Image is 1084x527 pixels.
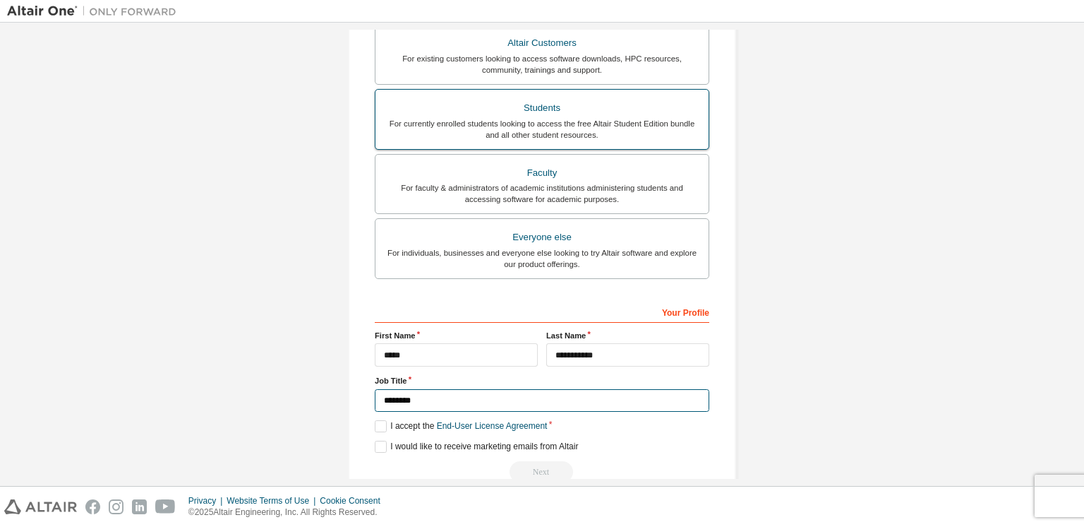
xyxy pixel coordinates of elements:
[375,461,709,482] div: Read and acccept EULA to continue
[384,33,700,53] div: Altair Customers
[375,420,547,432] label: I accept the
[437,421,548,431] a: End-User License Agreement
[4,499,77,514] img: altair_logo.svg
[546,330,709,341] label: Last Name
[188,495,227,507] div: Privacy
[384,53,700,76] div: For existing customers looking to access software downloads, HPC resources, community, trainings ...
[188,507,389,519] p: © 2025 Altair Engineering, Inc. All Rights Reserved.
[375,330,538,341] label: First Name
[132,499,147,514] img: linkedin.svg
[320,495,388,507] div: Cookie Consent
[384,163,700,183] div: Faculty
[155,499,176,514] img: youtube.svg
[384,227,700,247] div: Everyone else
[384,118,700,141] div: For currently enrolled students looking to access the free Altair Student Edition bundle and all ...
[384,247,700,270] div: For individuals, businesses and everyone else looking to try Altair software and explore our prod...
[375,441,578,453] label: I would like to receive marketing emails from Altair
[7,4,183,18] img: Altair One
[375,300,709,323] div: Your Profile
[384,98,700,118] div: Students
[384,182,700,205] div: For faculty & administrators of academic institutions administering students and accessing softwa...
[85,499,100,514] img: facebook.svg
[375,375,709,386] label: Job Title
[227,495,320,507] div: Website Terms of Use
[109,499,124,514] img: instagram.svg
